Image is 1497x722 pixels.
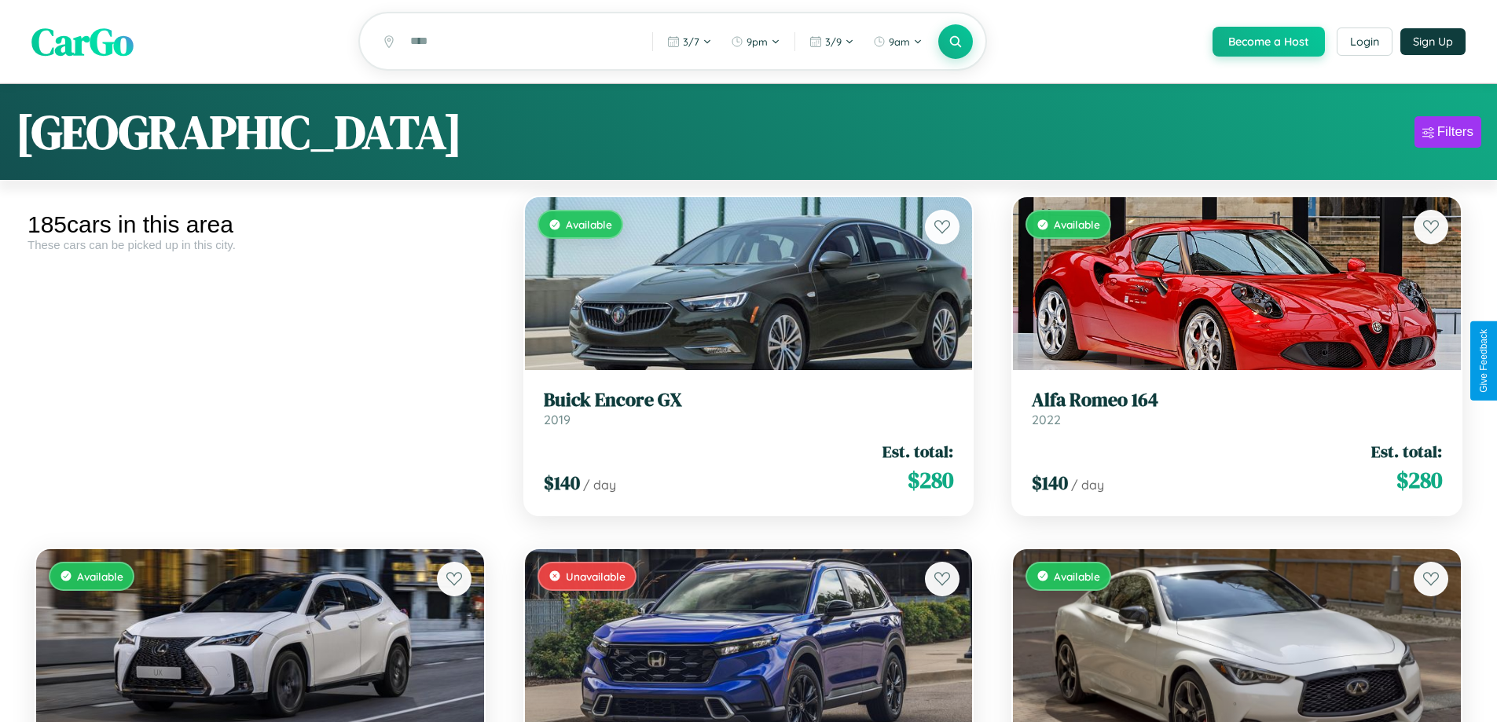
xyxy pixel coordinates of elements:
[28,238,493,251] div: These cars can be picked up in this city.
[723,29,788,54] button: 9pm
[683,35,699,48] span: 3 / 7
[1213,27,1325,57] button: Become a Host
[1054,570,1100,583] span: Available
[544,389,954,412] h3: Buick Encore GX
[16,100,462,164] h1: [GEOGRAPHIC_DATA]
[1032,389,1442,412] h3: Alfa Romeo 164
[1414,116,1481,148] button: Filters
[882,440,953,463] span: Est. total:
[659,29,720,54] button: 3/7
[889,35,910,48] span: 9am
[865,29,930,54] button: 9am
[908,464,953,496] span: $ 280
[31,16,134,68] span: CarGo
[566,570,626,583] span: Unavailable
[1400,28,1466,55] button: Sign Up
[747,35,768,48] span: 9pm
[1032,389,1442,427] a: Alfa Romeo 1642022
[1478,329,1489,393] div: Give Feedback
[802,29,862,54] button: 3/9
[1054,218,1100,231] span: Available
[28,211,493,238] div: 185 cars in this area
[544,412,571,427] span: 2019
[825,35,842,48] span: 3 / 9
[1337,27,1392,56] button: Login
[583,477,616,493] span: / day
[544,470,580,496] span: $ 140
[566,218,612,231] span: Available
[1032,470,1068,496] span: $ 140
[544,389,954,427] a: Buick Encore GX2019
[1032,412,1061,427] span: 2022
[1371,440,1442,463] span: Est. total:
[77,570,123,583] span: Available
[1437,124,1473,140] div: Filters
[1071,477,1104,493] span: / day
[1396,464,1442,496] span: $ 280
